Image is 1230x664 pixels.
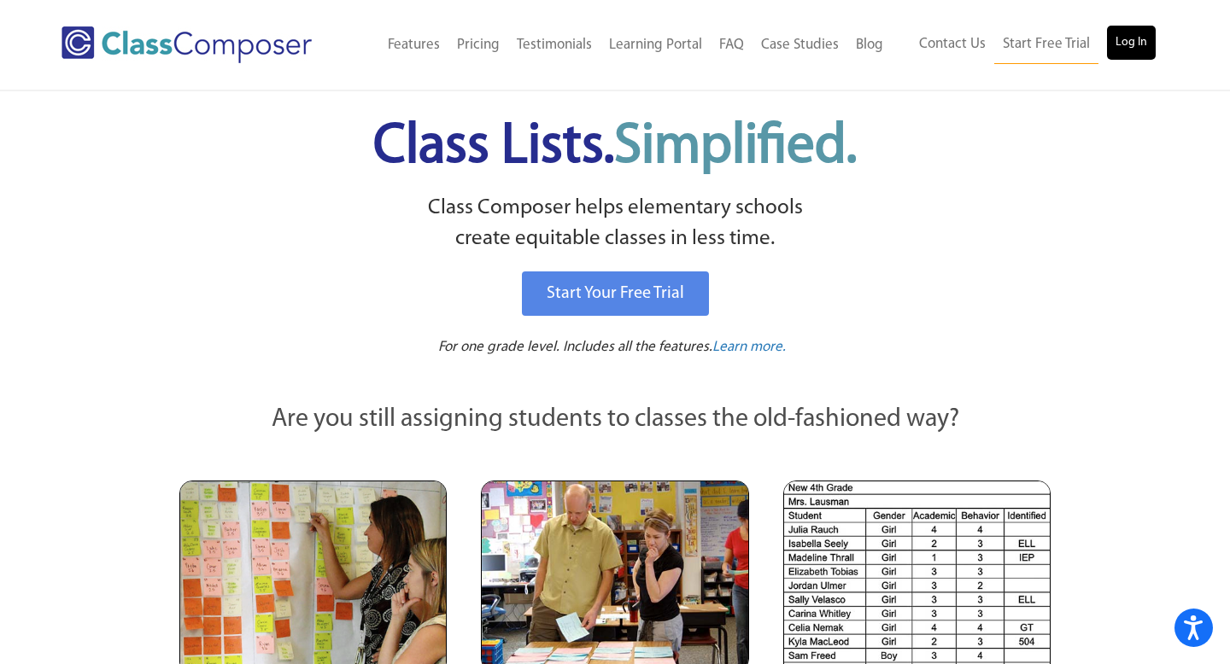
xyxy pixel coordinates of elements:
span: For one grade level. Includes all the features. [438,340,712,354]
a: Contact Us [911,26,994,63]
a: Features [379,26,448,64]
a: Start Free Trial [994,26,1098,64]
a: Start Your Free Trial [522,271,709,316]
span: Class Lists. [373,119,857,175]
a: Learn more. [712,337,786,358]
img: Class Composer [61,26,312,63]
a: FAQ [711,26,753,64]
p: Class Composer helps elementary schools create equitable classes in less time. [177,193,1053,255]
span: Simplified. [614,119,857,175]
p: Are you still assigning students to classes the old-fashioned way? [179,401,1051,439]
a: Pricing [448,26,508,64]
a: Testimonials [508,26,600,64]
a: Case Studies [753,26,847,64]
span: Learn more. [712,340,786,354]
a: Log In [1107,26,1156,60]
a: Blog [847,26,892,64]
a: Learning Portal [600,26,711,64]
span: Start Your Free Trial [547,285,684,302]
nav: Header Menu [351,26,892,64]
nav: Header Menu [892,26,1156,64]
